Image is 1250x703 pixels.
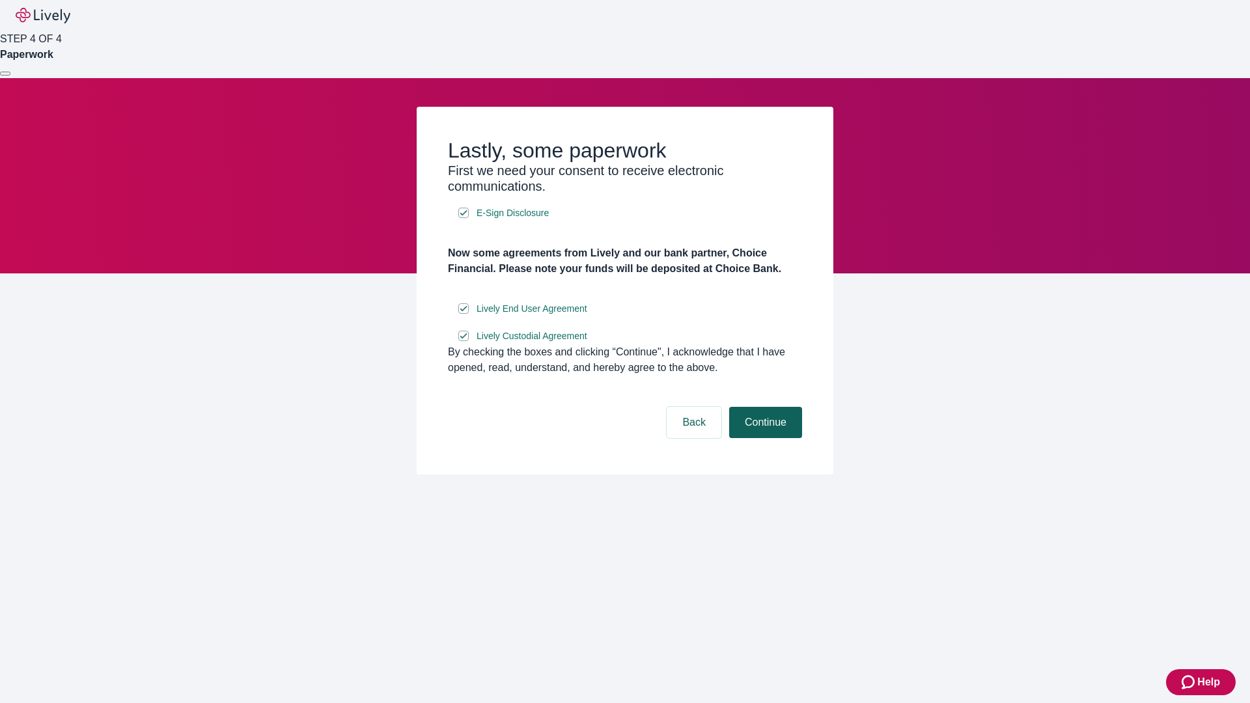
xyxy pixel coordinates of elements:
svg: Zendesk support icon [1182,674,1197,690]
button: Continue [729,407,802,438]
button: Back [667,407,721,438]
h3: First we need your consent to receive electronic communications. [448,163,802,194]
span: Lively End User Agreement [477,302,587,316]
div: By checking the boxes and clicking “Continue", I acknowledge that I have opened, read, understand... [448,344,802,376]
a: e-sign disclosure document [474,301,590,317]
img: Lively [16,8,70,23]
span: E-Sign Disclosure [477,206,549,220]
a: e-sign disclosure document [474,205,551,221]
button: Zendesk support iconHelp [1166,669,1236,695]
span: Lively Custodial Agreement [477,329,587,343]
span: Help [1197,674,1220,690]
a: e-sign disclosure document [474,328,590,344]
h2: Lastly, some paperwork [448,138,802,163]
h4: Now some agreements from Lively and our bank partner, Choice Financial. Please note your funds wi... [448,245,802,277]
